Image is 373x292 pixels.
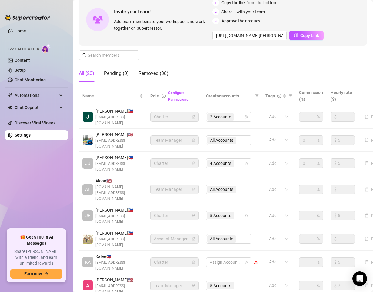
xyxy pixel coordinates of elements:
[221,8,265,15] span: Share it with your team
[88,52,131,59] input: Search members
[85,160,90,167] span: JU
[245,161,248,165] span: team
[210,114,231,120] span: 2 Accounts
[95,114,143,126] span: [EMAIL_ADDRESS][DOMAIN_NAME]
[150,93,159,98] span: Role
[5,15,50,21] img: logo-BBDzfeDw.svg
[85,186,90,193] span: AL
[42,44,51,53] img: AI Chatter
[79,87,147,105] th: Name
[114,8,212,15] span: Invite your team!
[294,33,298,37] span: copy
[95,277,143,283] span: [PERSON_NAME] 🇺🇸
[95,178,143,184] span: Alona 🇺🇸
[206,93,253,99] span: Creator accounts
[15,121,55,125] a: Discover Viral Videos
[15,68,26,73] a: Setup
[83,234,93,244] img: Aaron Paul Carnaje
[192,284,195,287] span: lock
[154,159,195,168] span: Chatter
[95,260,143,271] span: [EMAIL_ADDRESS][DOMAIN_NAME]
[83,112,93,122] img: Jorenz Ang
[212,18,219,24] span: 3
[154,136,195,145] span: Team Manager
[154,281,195,290] span: Team Manager
[15,77,46,82] a: Chat Monitoring
[83,280,93,290] img: Alexicon Ortiaga
[85,212,90,219] span: JE
[95,138,143,149] span: [EMAIL_ADDRESS][DOMAIN_NAME]
[15,29,26,33] a: Home
[245,214,248,217] span: team
[95,108,143,114] span: [PERSON_NAME] 🇵🇭
[8,46,39,52] span: Izzy AI Chatter
[95,184,143,202] span: [DOMAIN_NAME][EMAIL_ADDRESS][DOMAIN_NAME]
[85,259,91,266] span: KA
[300,33,319,38] span: Copy Link
[288,91,294,100] span: filter
[10,269,62,279] button: Earn nowarrow-right
[207,113,234,121] span: 2 Accounts
[277,94,281,98] span: question-circle
[79,70,94,77] div: All (23)
[8,105,12,110] img: Chat Copilot
[265,93,275,99] span: Tags
[95,236,143,248] span: [EMAIL_ADDRESS][DOMAIN_NAME]
[154,112,195,121] span: Chatter
[114,18,210,32] span: Add team members to your workspace and work together on Supercreator.
[95,131,143,138] span: [PERSON_NAME] 🇺🇸
[289,31,324,40] button: Copy Link
[295,87,327,105] th: Commission (%)
[289,94,292,98] span: filter
[10,234,62,246] span: 🎁 Get $100 in AI Messages
[10,249,62,267] span: Share [PERSON_NAME] with a friend, and earn unlimited rewards
[254,91,260,100] span: filter
[8,93,13,98] span: thunderbolt
[210,212,231,219] span: 5 Accounts
[168,91,188,102] a: Configure Permissions
[221,18,262,24] span: Approve their request
[154,211,195,220] span: Chatter
[245,260,248,264] span: team
[95,207,143,213] span: [PERSON_NAME] 🇵🇭
[15,58,30,63] a: Content
[95,253,143,260] span: Kalee 🇵🇭
[15,90,58,100] span: Automations
[207,160,234,167] span: 4 Accounts
[44,272,48,276] span: arrow-right
[82,53,87,57] span: search
[210,160,231,167] span: 4 Accounts
[245,115,248,119] span: team
[24,271,42,276] span: Earn now
[192,214,195,217] span: lock
[154,258,195,267] span: Chatter
[192,115,195,119] span: lock
[352,271,367,286] div: Open Intercom Messenger
[192,188,195,191] span: lock
[95,213,143,225] span: [EMAIL_ADDRESS][DOMAIN_NAME]
[95,161,143,172] span: [EMAIL_ADDRESS][DOMAIN_NAME]
[154,234,195,243] span: Account Manager
[207,212,234,219] span: 5 Accounts
[192,138,195,142] span: lock
[162,94,166,98] span: info-circle
[138,70,168,77] div: Removed (38)
[82,93,138,99] span: Name
[254,260,258,264] span: warning
[255,94,259,98] span: filter
[95,230,143,236] span: [PERSON_NAME] 🇵🇭
[15,103,58,112] span: Chat Copilot
[104,70,129,77] div: Pending (0)
[15,133,31,138] a: Settings
[192,260,195,264] span: lock
[95,154,143,161] span: [PERSON_NAME] 🇵🇭
[212,8,219,15] span: 2
[192,237,195,241] span: lock
[192,161,195,165] span: lock
[327,87,358,105] th: Hourly rate ($)
[154,185,195,194] span: Team Manager
[83,135,93,145] img: Emad Ataei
